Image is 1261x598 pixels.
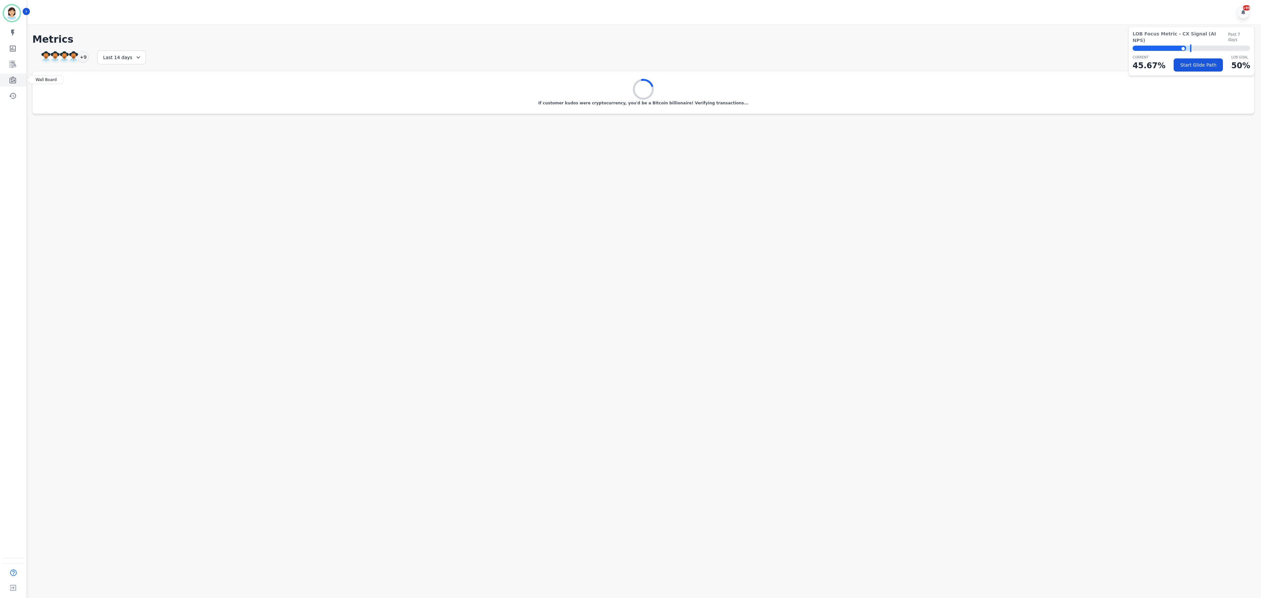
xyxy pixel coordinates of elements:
[1231,60,1250,72] p: 50 %
[97,51,146,64] div: Last 14 days
[1133,31,1228,44] span: LOB Focus Metric - CX Signal (AI NPS)
[538,100,748,106] p: If customer kudos were cryptocurrency, you'd be a Bitcoin billionaire! Verifying transactions...
[1174,58,1223,72] button: Start Glide Path
[32,33,1254,45] h1: Metrics
[1133,46,1186,51] div: ⬤
[1243,5,1250,11] div: +99
[77,51,89,62] div: +9
[1133,60,1165,72] p: 45.67 %
[1231,55,1250,60] p: LOB Goal
[1133,55,1165,60] p: CURRENT
[4,5,20,21] img: Bordered avatar
[1228,32,1250,42] span: Past 7 days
